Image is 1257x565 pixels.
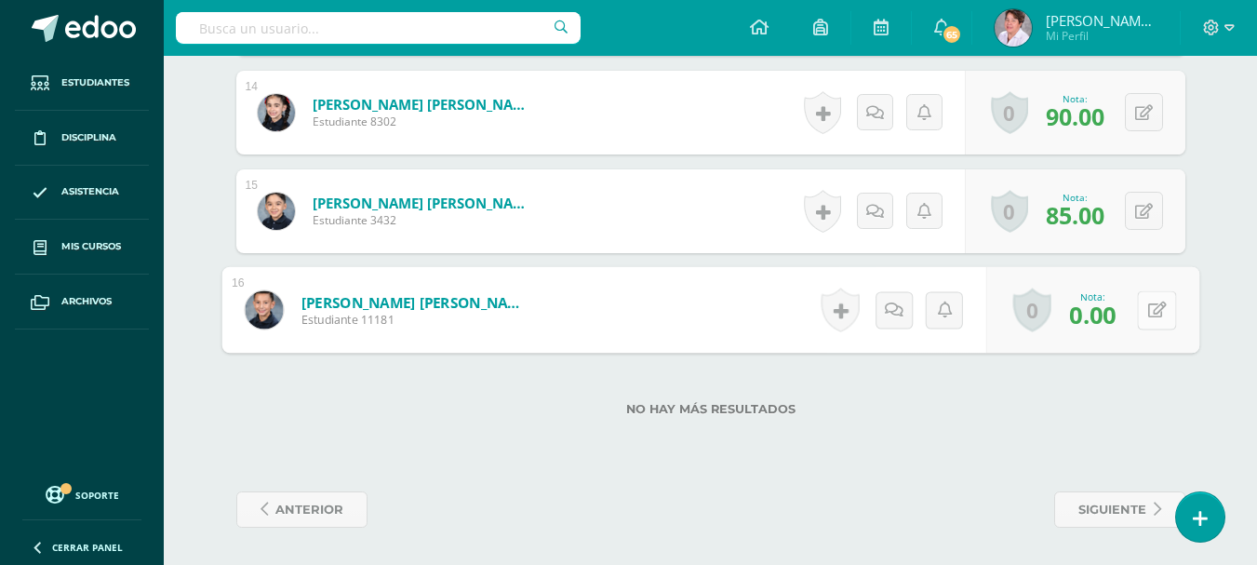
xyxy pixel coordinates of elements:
[236,491,368,528] a: anterior
[75,489,119,502] span: Soporte
[245,290,283,329] img: b08d3ba8ee60edfa65ac8e039bb383ca.png
[52,541,123,554] span: Cerrar panel
[313,95,536,114] a: [PERSON_NAME] [PERSON_NAME]
[991,190,1028,233] a: 0
[313,114,536,129] span: Estudiante 8302
[1054,491,1185,528] a: siguiente
[313,194,536,212] a: [PERSON_NAME] [PERSON_NAME]
[22,481,141,506] a: Soporte
[942,24,962,45] span: 65
[15,56,149,111] a: Estudiantes
[176,12,581,44] input: Busca un usuario...
[258,193,295,230] img: 9086daf705bac4480ca21ebfc550e24a.png
[1046,191,1104,204] div: Nota:
[1046,92,1104,105] div: Nota:
[1012,289,1050,332] a: 0
[258,94,295,131] img: 3b1a37974ea0308cd4d29fca8dc131ce.png
[1046,11,1157,30] span: [PERSON_NAME] del [PERSON_NAME]
[15,220,149,275] a: Mis cursos
[275,492,343,527] span: anterior
[995,9,1032,47] img: e25b2687233f2d436f85fc9313f9d881.png
[61,294,112,309] span: Archivos
[15,166,149,221] a: Asistencia
[61,130,116,145] span: Disciplina
[1078,492,1146,527] span: siguiente
[1069,298,1116,330] span: 0.00
[61,239,121,254] span: Mis cursos
[301,312,530,329] span: Estudiante 11181
[301,292,530,312] a: [PERSON_NAME] [PERSON_NAME]
[15,275,149,330] a: Archivos
[1069,289,1116,303] div: Nota:
[1046,101,1104,132] span: 90.00
[236,402,1185,416] label: No hay más resultados
[61,75,129,90] span: Estudiantes
[1046,199,1104,231] span: 85.00
[1046,28,1157,44] span: Mi Perfil
[313,212,536,228] span: Estudiante 3432
[991,91,1028,134] a: 0
[61,184,119,199] span: Asistencia
[15,111,149,166] a: Disciplina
